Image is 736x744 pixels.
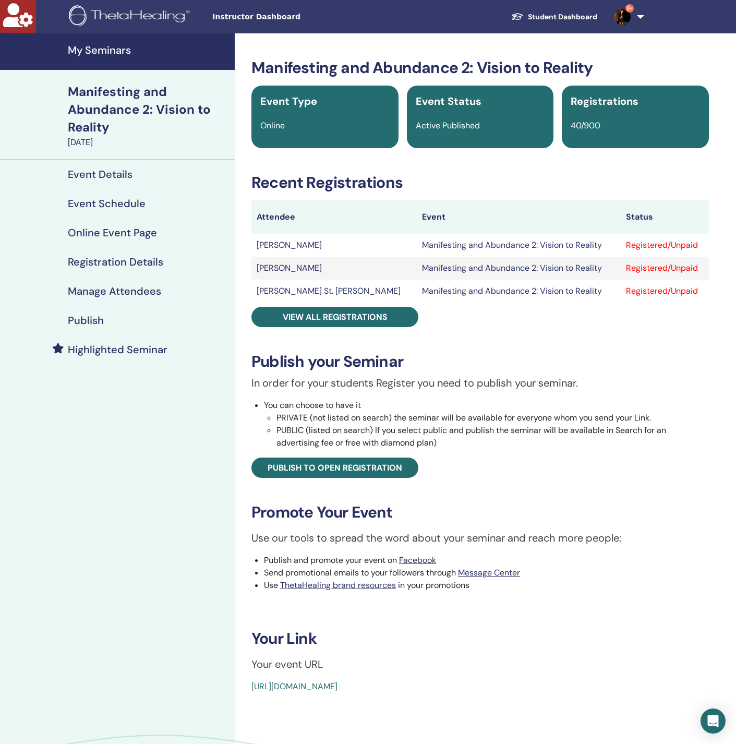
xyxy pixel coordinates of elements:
li: Publish and promote your event on [264,554,709,567]
a: Facebook [399,555,436,566]
h4: Online Event Page [68,226,157,239]
h4: Publish [68,314,104,327]
td: [PERSON_NAME] [251,257,417,280]
span: View all registrations [283,311,388,322]
span: Event Status [416,94,481,108]
span: Online [260,120,285,131]
h4: My Seminars [68,44,228,56]
div: Registered/Unpaid [626,285,704,297]
p: In order for your students Register you need to publish your seminar. [251,375,709,391]
div: Manifesting and Abundance 2: Vision to Reality [68,83,228,136]
h4: Event Details [68,168,132,181]
td: Manifesting and Abundance 2: Vision to Reality [417,280,621,303]
h4: Manage Attendees [68,285,161,297]
li: PUBLIC (listed on search) If you select public and publish the seminar will be available in Searc... [276,424,709,449]
td: [PERSON_NAME] St. [PERSON_NAME] [251,280,417,303]
span: Publish to open registration [268,462,402,473]
div: Registered/Unpaid [626,239,704,251]
a: View all registrations [251,307,418,327]
h4: Registration Details [68,256,163,268]
div: Open Intercom Messenger [701,709,726,734]
th: Status [621,200,709,234]
div: [DATE] [68,136,228,149]
li: You can choose to have it [264,399,709,449]
a: ThetaHealing brand resources [280,580,396,591]
th: Attendee [251,200,417,234]
img: graduation-cap-white.svg [511,12,524,21]
p: Use our tools to spread the word about your seminar and reach more people: [251,530,709,546]
th: Event [417,200,621,234]
td: Manifesting and Abundance 2: Vision to Reality [417,234,621,257]
li: Send promotional emails to your followers through [264,567,709,579]
h4: Highlighted Seminar [68,343,167,356]
h3: Promote Your Event [251,503,709,522]
img: default.jpg [614,8,631,25]
li: Use in your promotions [264,579,709,592]
span: 9+ [625,4,634,13]
span: Active Published [416,120,480,131]
span: 40/900 [571,120,600,131]
h3: Recent Registrations [251,173,709,192]
img: logo.png [69,5,194,29]
a: Publish to open registration [251,458,418,478]
td: Manifesting and Abundance 2: Vision to Reality [417,257,621,280]
td: [PERSON_NAME] [251,234,417,257]
span: Registrations [571,94,638,108]
span: Instructor Dashboard [212,11,369,22]
h4: Event Schedule [68,197,146,210]
h3: Publish your Seminar [251,352,709,371]
span: Event Type [260,94,317,108]
li: PRIVATE (not listed on search) the seminar will be available for everyone whom you send your Link. [276,412,709,424]
a: Message Center [458,567,520,578]
h3: Manifesting and Abundance 2: Vision to Reality [251,58,709,77]
a: Manifesting and Abundance 2: Vision to Reality[DATE] [62,83,235,149]
p: Your event URL [251,656,709,672]
div: Registered/Unpaid [626,262,704,274]
a: [URL][DOMAIN_NAME] [251,681,337,692]
a: Student Dashboard [503,7,606,27]
h3: Your Link [251,629,709,648]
